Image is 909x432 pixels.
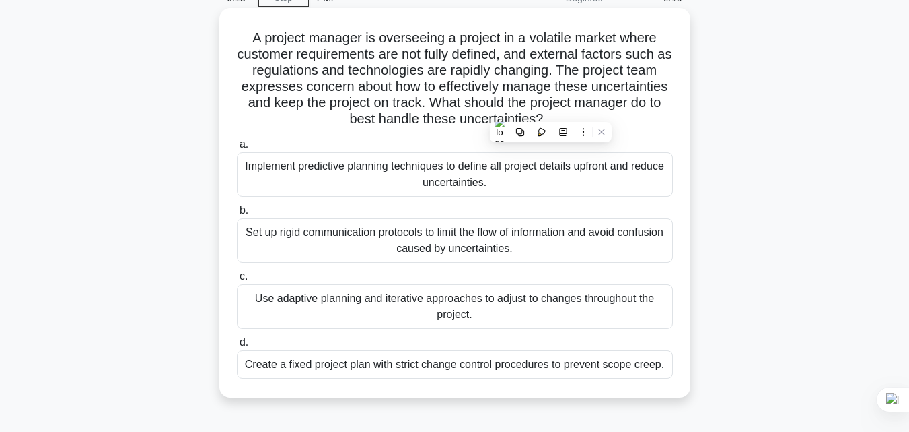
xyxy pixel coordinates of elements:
div: Set up rigid communication protocols to limit the flow of information and avoid confusion caused ... [237,218,673,263]
span: c. [240,270,248,282]
h5: A project manager is overseeing a project in a volatile market where customer requirements are no... [235,30,674,128]
div: Create a fixed project plan with strict change control procedures to prevent scope creep. [237,350,673,379]
div: Implement predictive planning techniques to define all project details upfront and reduce uncerta... [237,152,673,197]
div: Use adaptive planning and iterative approaches to adjust to changes throughout the project. [237,284,673,329]
span: a. [240,138,248,150]
span: b. [240,204,248,216]
span: d. [240,336,248,348]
